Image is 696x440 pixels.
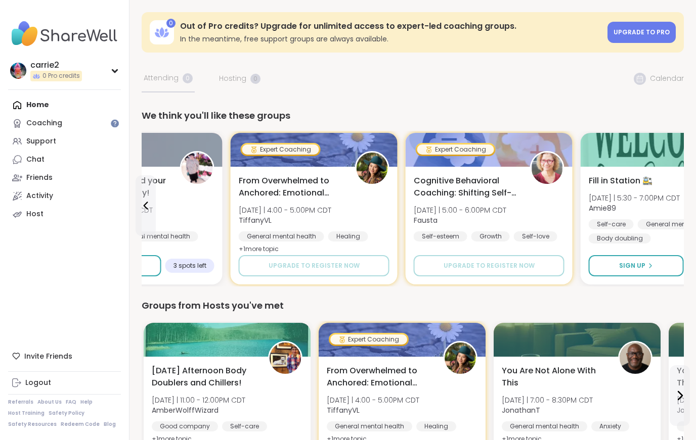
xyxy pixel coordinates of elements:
[239,175,344,199] span: From Overwhelmed to Anchored: Emotional Regulation
[620,343,651,374] img: JonathanT
[502,395,593,405] span: [DATE] | 7:00 - 8:30PM CDT
[514,231,557,241] div: Self-love
[327,365,432,389] span: From Overwhelmed to Anchored: Emotional Regulation
[589,219,634,229] div: Self-care
[589,203,616,213] b: Amie89
[239,205,331,215] span: [DATE] | 4:00 - 5:00PM CDT
[242,144,319,155] div: Expert Coaching
[589,233,651,243] div: Body doubling
[80,399,93,406] a: Help
[173,262,206,270] span: 3 spots left
[26,173,53,183] div: Friends
[8,205,121,223] a: Host
[25,378,51,388] div: Logout
[111,119,119,127] iframe: Spotlight
[180,21,601,32] h3: Out of Pro credits? Upgrade for unlimited access to expert-led coaching groups.
[591,421,629,431] div: Anxiety
[239,231,324,241] div: General mental health
[614,28,670,36] span: Upgrade to Pro
[607,22,676,43] a: Upgrade to Pro
[414,231,467,241] div: Self-esteem
[61,421,100,428] a: Redeem Code
[8,114,121,132] a: Coaching
[26,191,53,201] div: Activity
[30,60,82,71] div: carrie2
[414,175,519,199] span: Cognitive Behavioral Coaching: Shifting Self-Talk
[152,421,218,431] div: Good company
[417,144,494,155] div: Expert Coaching
[330,334,407,345] div: Expert Coaching
[222,421,267,431] div: Self-care
[589,175,652,187] span: Fill in Station 🚉
[239,215,272,225] b: TiffanyVL
[104,421,116,428] a: Blog
[8,151,121,169] a: Chat
[444,261,535,270] span: Upgrade to register now
[10,63,26,79] img: carrie2
[26,155,45,165] div: Chat
[64,175,169,199] span: aroma therapy, find your calm in a hectic day!
[357,153,388,184] img: TiffanyVL
[8,410,45,417] a: Host Training
[328,231,368,241] div: Healing
[619,261,645,270] span: Sign Up
[414,215,438,225] b: Fausta
[8,374,121,392] a: Logout
[239,255,389,276] button: Upgrade to register now
[113,231,198,241] div: General mental health
[152,395,245,405] span: [DATE] | 11:00 - 12:00PM CDT
[416,421,456,431] div: Healing
[8,169,121,187] a: Friends
[8,132,121,151] a: Support
[327,405,360,415] b: TiffanyVL
[502,421,587,431] div: General mental health
[327,395,419,405] span: [DATE] | 4:00 - 5:00PM CDT
[152,405,219,415] b: AmberWolffWizard
[26,136,56,146] div: Support
[532,153,563,184] img: Fausta
[42,72,80,80] span: 0 Pro credits
[589,193,680,203] span: [DATE] | 5:30 - 7:00PM CDT
[502,365,607,389] span: You Are Not Alone With This
[8,16,121,52] img: ShareWell Nav Logo
[8,421,57,428] a: Safety Resources
[26,209,43,219] div: Host
[142,109,684,123] div: We think you'll like these groups
[471,231,510,241] div: Growth
[589,255,684,276] button: Sign Up
[166,19,176,28] div: 0
[445,343,476,374] img: TiffanyVL
[26,118,62,128] div: Coaching
[327,421,412,431] div: General mental health
[8,187,121,205] a: Activity
[182,153,213,184] img: Recovery
[37,399,62,406] a: About Us
[152,365,257,389] span: [DATE] Afternoon Body Doublers and Chillers!
[142,299,684,313] div: Groups from Hosts you've met
[270,343,301,374] img: AmberWolffWizard
[414,205,506,215] span: [DATE] | 5:00 - 6:00PM CDT
[8,347,121,365] div: Invite Friends
[269,261,360,270] span: Upgrade to register now
[414,255,564,276] button: Upgrade to register now
[49,410,84,417] a: Safety Policy
[180,34,601,44] h3: In the meantime, free support groups are always available.
[66,399,76,406] a: FAQ
[8,399,33,406] a: Referrals
[502,405,540,415] b: JonathanT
